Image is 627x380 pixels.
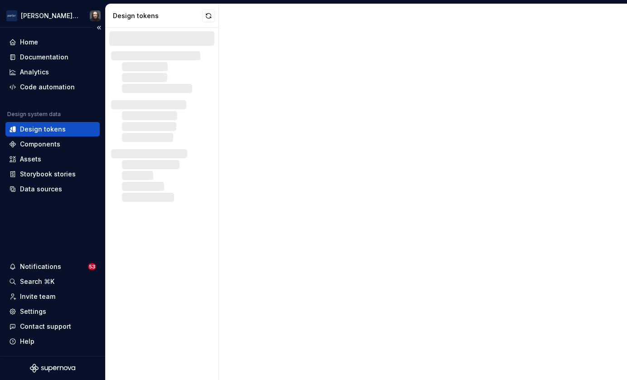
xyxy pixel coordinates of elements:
[20,140,60,149] div: Components
[5,50,100,64] a: Documentation
[21,11,79,20] div: [PERSON_NAME] Airlines
[5,274,100,289] button: Search ⌘K
[92,21,105,34] button: Collapse sidebar
[88,263,96,270] span: 53
[20,170,76,179] div: Storybook stories
[20,262,61,271] div: Notifications
[5,182,100,196] a: Data sources
[5,35,100,49] a: Home
[90,10,101,21] img: Teunis Vorsteveld
[20,307,46,316] div: Settings
[2,6,103,25] button: [PERSON_NAME] AirlinesTeunis Vorsteveld
[5,122,100,136] a: Design tokens
[20,38,38,47] div: Home
[5,152,100,166] a: Assets
[20,337,34,346] div: Help
[20,53,68,62] div: Documentation
[113,11,202,20] div: Design tokens
[5,289,100,304] a: Invite team
[5,259,100,274] button: Notifications53
[20,83,75,92] div: Code automation
[5,65,100,79] a: Analytics
[20,292,55,301] div: Invite team
[6,10,17,21] img: f0306bc8-3074-41fb-b11c-7d2e8671d5eb.png
[5,80,100,94] a: Code automation
[5,304,100,319] a: Settings
[5,167,100,181] a: Storybook stories
[20,322,71,331] div: Contact support
[20,155,41,164] div: Assets
[7,111,61,118] div: Design system data
[5,137,100,151] a: Components
[30,364,75,373] svg: Supernova Logo
[20,185,62,194] div: Data sources
[20,68,49,77] div: Analytics
[20,277,54,286] div: Search ⌘K
[20,125,66,134] div: Design tokens
[5,319,100,334] button: Contact support
[5,334,100,349] button: Help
